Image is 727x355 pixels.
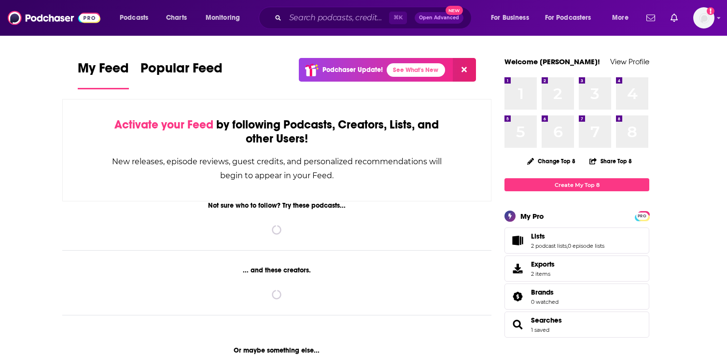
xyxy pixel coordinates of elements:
[206,11,240,25] span: Monitoring
[120,11,148,25] span: Podcasts
[415,12,463,24] button: Open AdvancedNew
[446,6,463,15] span: New
[531,242,567,249] a: 2 podcast lists
[610,57,649,66] a: View Profile
[545,11,591,25] span: For Podcasters
[504,178,649,191] a: Create My Top 8
[504,57,600,66] a: Welcome [PERSON_NAME]!
[62,346,491,355] div: Or maybe something else...
[531,232,604,241] a: Lists
[113,10,161,26] button: open menu
[166,11,187,25] span: Charts
[491,11,529,25] span: For Business
[8,9,100,27] img: Podchaser - Follow, Share and Rate Podcasts
[508,262,527,275] span: Exports
[504,227,649,254] span: Lists
[140,60,223,89] a: Popular Feed
[268,7,481,29] div: Search podcasts, credits, & more...
[567,242,568,249] span: ,
[612,11,629,25] span: More
[707,7,714,15] svg: Add a profile image
[419,15,459,20] span: Open Advanced
[387,63,445,77] a: See What's New
[693,7,714,28] button: Show profile menu
[62,266,491,274] div: ... and these creators.
[322,66,383,74] p: Podchaser Update!
[111,118,443,146] div: by following Podcasts, Creators, Lists, and other Users!
[508,234,527,247] a: Lists
[504,256,649,282] a: Exports
[667,10,682,26] a: Show notifications dropdown
[531,270,555,277] span: 2 items
[504,284,649,310] span: Brands
[539,10,605,26] button: open menu
[508,290,527,303] a: Brands
[531,260,555,269] span: Exports
[389,12,407,24] span: ⌘ K
[531,316,562,325] a: Searches
[114,117,213,132] span: Activate your Feed
[520,212,544,221] div: My Pro
[693,7,714,28] span: Logged in as gussent
[568,242,604,249] a: 0 episode lists
[636,212,648,219] a: PRO
[504,312,649,338] span: Searches
[199,10,252,26] button: open menu
[508,318,527,331] a: Searches
[521,155,581,167] button: Change Top 8
[160,10,193,26] a: Charts
[140,60,223,82] span: Popular Feed
[285,10,389,26] input: Search podcasts, credits, & more...
[78,60,129,89] a: My Feed
[531,232,545,241] span: Lists
[62,201,491,210] div: Not sure who to follow? Try these podcasts...
[693,7,714,28] img: User Profile
[531,288,554,297] span: Brands
[484,10,541,26] button: open menu
[531,288,559,297] a: Brands
[589,152,632,170] button: Share Top 8
[78,60,129,82] span: My Feed
[531,327,549,333] a: 1 saved
[643,10,659,26] a: Show notifications dropdown
[531,298,559,305] a: 0 watched
[605,10,641,26] button: open menu
[636,213,648,220] span: PRO
[111,155,443,183] div: New releases, episode reviews, guest credits, and personalized recommendations will begin to appe...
